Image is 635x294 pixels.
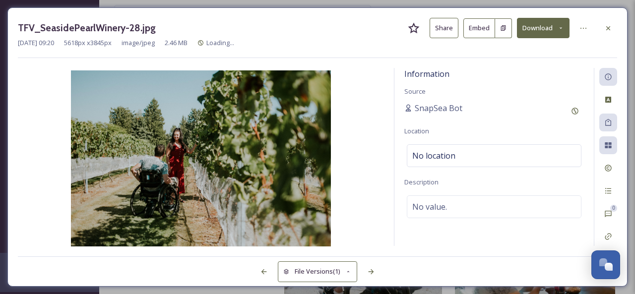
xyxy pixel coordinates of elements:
span: image/jpeg [122,38,155,48]
span: 5618 px x 3845 px [64,38,112,48]
button: Download [517,18,570,38]
button: File Versions(1) [278,261,357,282]
span: Loading... [206,38,234,47]
span: [DATE] 09:20 [18,38,54,48]
h3: TFV_SeasidePearlWinery-28.jpg [18,21,156,35]
span: Location [404,126,429,135]
span: No value. [412,201,447,213]
span: Description [404,177,439,186]
span: Source [404,87,426,96]
span: Information [404,68,449,79]
span: SnapSea Bot [415,102,462,114]
button: Share [430,18,458,38]
button: Open Chat [591,250,620,279]
button: Embed [463,18,495,38]
img: id%3AsbaY546IblEAAAAAAACDFQ.jpg [18,70,384,248]
span: 2.46 MB [165,38,188,48]
span: No location [412,150,455,162]
div: 0 [610,205,617,212]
